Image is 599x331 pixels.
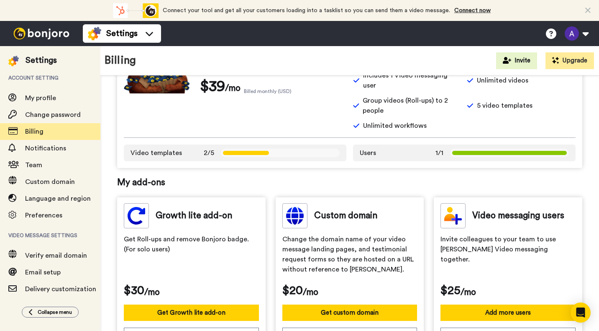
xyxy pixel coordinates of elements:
img: group-messaging.svg [124,203,149,228]
span: Custom domain [314,209,377,222]
span: Custom domain [25,178,75,185]
span: $25 [440,282,461,299]
img: settings-colored.svg [88,27,101,40]
span: Unlimited workflows [363,121,427,131]
span: Notifications [25,145,66,152]
span: Billing [25,128,44,135]
span: $30 [124,282,144,299]
span: Unlimited videos [477,75,528,85]
span: Users [360,148,376,158]
span: $20 [282,282,303,299]
img: team-members.svg [440,203,466,228]
img: settings-colored.svg [8,56,19,66]
span: $39 [200,78,225,95]
div: Settings [26,54,57,66]
span: Change password [25,111,81,118]
div: Open Intercom Messenger [571,303,591,323]
span: Includes 1 Video messaging user [363,70,462,91]
span: Video templates [131,148,182,158]
span: Email setup [25,269,61,276]
span: Billed monthly (USD) [244,88,292,95]
span: 2/5 [204,148,214,158]
span: Video messaging users [472,209,564,222]
span: Delivery customization [25,286,96,292]
span: 1/1 [435,148,443,158]
a: Connect now [454,8,491,13]
span: /mo [144,286,160,299]
h1: Billing [105,54,136,67]
span: /mo [225,82,241,95]
span: Team [25,162,42,168]
span: Group videos (Roll-ups) to 2 people [363,96,462,116]
img: custom-domain.svg [282,203,307,228]
span: Connect your tool and get all your customers loading into a tasklist so you can send them a video... [163,8,450,13]
button: Add more users [440,305,576,321]
span: Preferences [25,212,62,219]
span: Verify email domain [25,252,87,259]
span: My add-ons [117,176,582,189]
span: /mo [303,286,318,299]
span: Change the domain name of your video message landing pages, and testimonial request forms so they... [282,234,417,276]
span: Settings [106,28,138,39]
button: Upgrade [545,52,594,69]
div: animation [113,3,159,18]
span: Growth lite add-on [156,209,232,222]
img: bj-logo-header-white.svg [10,28,73,39]
span: Get Roll-ups and remove Bonjoro badge. (For solo users) [124,234,259,276]
span: Language and region [25,195,91,202]
button: Get custom domain [282,305,417,321]
button: Get Growth lite add-on [124,305,259,321]
button: Invite [496,52,537,69]
span: Invite colleagues to your team to use [PERSON_NAME] Video messaging together. [440,234,576,276]
button: Collapse menu [22,307,79,318]
span: Collapse menu [38,309,72,315]
span: 5 video templates [477,101,532,111]
span: /mo [461,286,476,299]
span: My profile [25,95,56,101]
